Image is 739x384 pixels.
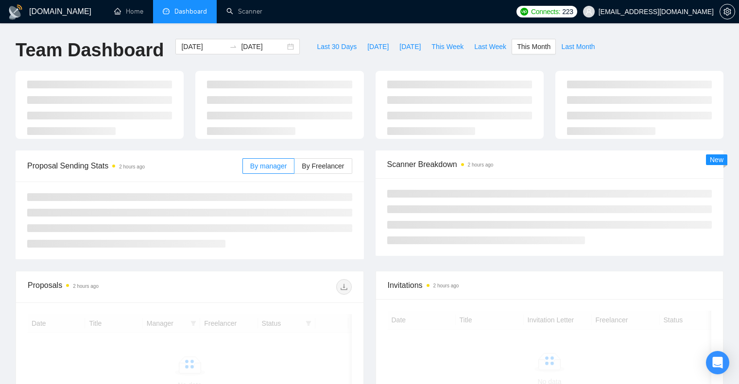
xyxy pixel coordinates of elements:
input: End date [241,41,285,52]
span: swap-right [229,43,237,50]
button: This Week [426,39,469,54]
span: Connects: [531,6,560,17]
input: Start date [181,41,225,52]
time: 2 hours ago [119,164,145,169]
span: Invitations [388,279,712,291]
button: [DATE] [362,39,394,54]
img: logo [8,4,23,20]
h1: Team Dashboard [16,39,164,62]
span: By Freelancer [302,162,344,170]
span: Last Week [474,41,506,52]
img: upwork-logo.png [520,8,528,16]
span: New [710,156,723,164]
span: Last 30 Days [317,41,357,52]
span: Scanner Breakdown [387,158,712,170]
time: 2 hours ago [433,283,459,288]
a: searchScanner [226,7,262,16]
button: [DATE] [394,39,426,54]
span: 223 [562,6,573,17]
div: Open Intercom Messenger [706,351,729,374]
span: This Month [517,41,550,52]
time: 2 hours ago [468,162,494,167]
button: setting [720,4,735,19]
span: Dashboard [174,7,207,16]
span: dashboard [163,8,170,15]
span: [DATE] [367,41,389,52]
span: setting [720,8,735,16]
button: Last Month [556,39,600,54]
span: user [585,8,592,15]
div: Proposals [28,279,189,295]
span: By manager [250,162,287,170]
span: Last Month [561,41,595,52]
span: This Week [431,41,464,52]
span: to [229,43,237,50]
span: [DATE] [399,41,421,52]
a: homeHome [114,7,143,16]
a: setting [720,8,735,16]
span: Proposal Sending Stats [27,160,242,172]
button: Last 30 Days [311,39,362,54]
button: This Month [512,39,556,54]
time: 2 hours ago [73,284,99,289]
button: Last Week [469,39,512,54]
